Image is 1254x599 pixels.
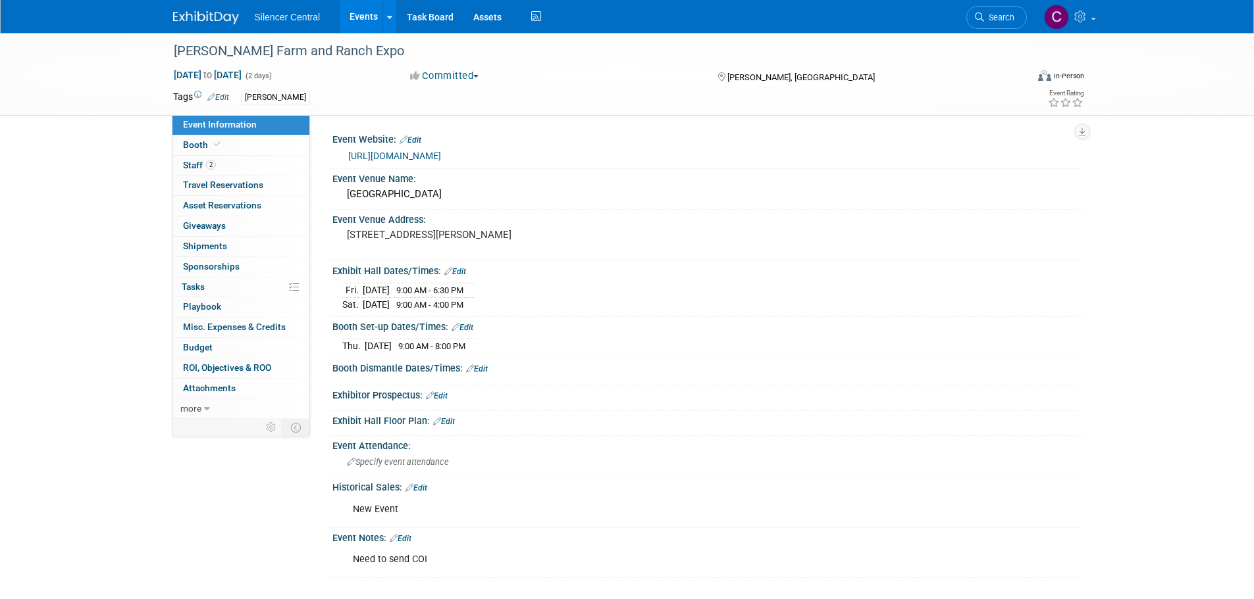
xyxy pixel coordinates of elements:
[206,160,216,170] span: 2
[183,261,240,272] span: Sponsorships
[405,69,484,83] button: Committed
[396,285,463,295] span: 9:00 AM - 6:30 PM
[282,419,309,436] td: Toggle Event Tabs
[173,69,242,81] span: [DATE] [DATE]
[332,436,1082,452] div: Event Attendance:
[214,141,221,148] i: Booth reservation complete
[172,358,309,378] a: ROI, Objectives & ROO
[344,546,937,573] div: Need to send COI
[172,176,309,195] a: Travel Reservations
[426,391,448,400] a: Edit
[398,341,465,351] span: 9:00 AM - 8:00 PM
[332,528,1082,545] div: Event Notes:
[332,169,1082,185] div: Event Venue Name:
[173,11,239,24] img: ExhibitDay
[332,317,1082,334] div: Booth Set-up Dates/Times:
[172,399,309,419] a: more
[342,339,365,353] td: Thu.
[405,483,427,492] a: Edit
[342,184,1072,204] div: [GEOGRAPHIC_DATA]
[172,257,309,277] a: Sponsorships
[183,301,221,312] span: Playbook
[183,220,226,231] span: Giveaways
[172,216,309,236] a: Giveaways
[332,385,1082,402] div: Exhibitor Prospectus:
[172,237,309,256] a: Shipments
[183,241,227,251] span: Shipments
[332,261,1082,278] div: Exhibit Hall Dates/Times:
[452,323,473,332] a: Edit
[433,417,455,426] a: Edit
[332,130,1082,147] div: Event Website:
[169,39,1007,63] div: [PERSON_NAME] Farm and Ranch Expo
[348,151,441,161] a: [URL][DOMAIN_NAME]
[183,160,216,170] span: Staff
[180,403,201,414] span: more
[966,6,1027,29] a: Search
[1044,5,1069,30] img: Cade Cox
[342,283,363,298] td: Fri.
[183,383,236,393] span: Attachments
[390,534,411,543] a: Edit
[241,91,310,105] div: [PERSON_NAME]
[183,200,261,210] span: Asset Reservations
[984,12,1014,22] span: Search
[727,72,875,82] span: [PERSON_NAME], [GEOGRAPHIC_DATA]
[332,358,1082,375] div: Booth Dismantle Dates/Times:
[347,457,449,467] span: Specify event attendance
[1053,71,1084,81] div: In-Person
[183,362,271,373] span: ROI, Objectives & ROO
[172,338,309,358] a: Budget
[344,496,937,523] div: New Event
[363,283,390,298] td: [DATE]
[207,93,229,102] a: Edit
[1048,90,1084,97] div: Event Rating
[244,72,272,80] span: (2 days)
[396,300,463,310] span: 9:00 AM - 4:00 PM
[172,379,309,398] a: Attachments
[201,70,214,80] span: to
[172,318,309,337] a: Misc. Expenses & Credits
[183,139,223,150] span: Booth
[332,477,1082,494] div: Historical Sales:
[466,364,488,373] a: Edit
[173,90,229,105] td: Tags
[949,68,1085,88] div: Event Format
[365,339,392,353] td: [DATE]
[172,156,309,176] a: Staff2
[182,281,205,292] span: Tasks
[172,115,309,135] a: Event Information
[444,267,466,276] a: Edit
[172,196,309,216] a: Asset Reservations
[400,135,421,145] a: Edit
[342,298,363,312] td: Sat.
[1038,70,1051,81] img: Format-Inperson.png
[183,119,257,130] span: Event Information
[183,180,263,190] span: Travel Reservations
[172,277,309,297] a: Tasks
[363,298,390,312] td: [DATE]
[332,210,1082,226] div: Event Venue Address:
[255,12,321,22] span: Silencer Central
[172,135,309,155] a: Booth
[332,411,1082,428] div: Exhibit Hall Floor Plan:
[172,297,309,317] a: Playbook
[183,342,213,352] span: Budget
[183,322,286,332] span: Misc. Expenses & Credits
[347,229,630,241] pre: [STREET_ADDRESS][PERSON_NAME]
[260,419,283,436] td: Personalize Event Tab Strip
